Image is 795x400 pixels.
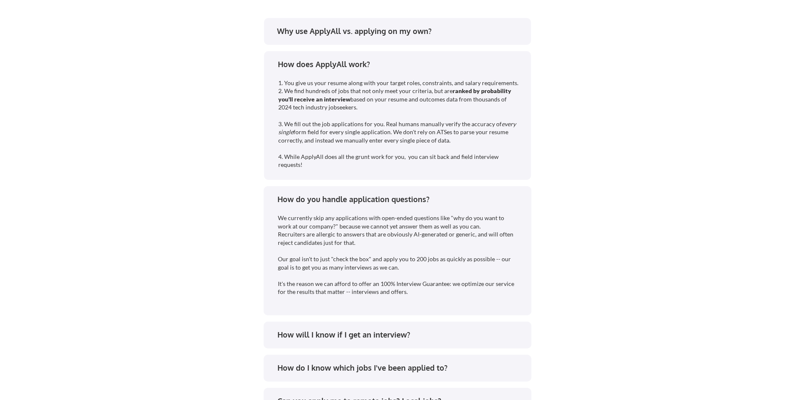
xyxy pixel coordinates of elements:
[277,363,523,373] div: How do I know which jobs I've been applied to?
[277,26,523,36] div: Why use ApplyAll vs. applying on my own?
[278,87,513,103] strong: ranked by probability you'll receive an interview
[278,79,520,169] div: 1. You give us your resume along with your target roles, constraints, and salary requirements. 2....
[278,59,524,70] div: How does ApplyAll work?
[278,214,518,296] div: We currently skip any applications with open-ended questions like "why do you want to work at our...
[277,330,523,340] div: How will I know if I get an interview?
[277,194,523,205] div: How do you handle application questions?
